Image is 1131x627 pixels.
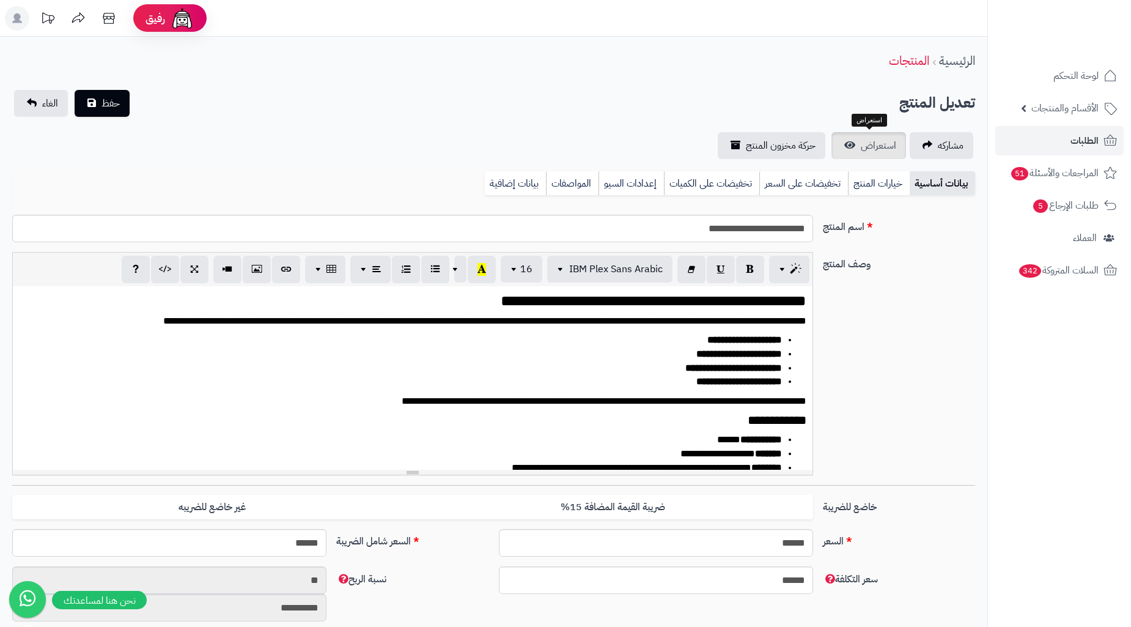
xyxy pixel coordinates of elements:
[569,262,663,276] span: IBM Plex Sans Arabic
[889,51,929,70] a: المنتجات
[861,138,896,153] span: استعراض
[1010,165,1099,182] span: المراجعات والأسئلة
[170,6,194,31] img: ai-face.png
[1053,67,1099,84] span: لوحة التحكم
[146,11,165,26] span: رفيق
[852,114,887,127] div: استعراض
[14,90,68,117] a: الغاء
[995,126,1124,155] a: الطلبات
[995,191,1124,220] a: طلبات الإرجاع5
[520,262,532,276] span: 16
[848,171,910,196] a: خيارات المنتج
[818,529,980,549] label: السعر
[899,91,975,116] h2: تعديل المنتج
[823,572,878,587] span: سعر التكلفة
[910,171,975,196] a: بيانات أساسية
[32,6,63,34] a: تحديثات المنصة
[1070,132,1099,149] span: الطلبات
[1032,197,1099,214] span: طلبات الإرجاع
[831,132,906,159] a: استعراض
[331,529,493,549] label: السعر شامل الضريبة
[1019,264,1041,278] span: 342
[501,256,542,283] button: 16
[818,215,980,234] label: اسم المنتج
[599,171,664,196] a: إعدادات السيو
[995,158,1124,188] a: المراجعات والأسئلة51
[1018,262,1099,279] span: السلات المتروكة
[1011,167,1028,180] span: 51
[12,495,413,520] label: غير خاضع للضريبه
[1048,33,1119,59] img: logo-2.png
[910,132,973,159] a: مشاركه
[1031,100,1099,117] span: الأقسام والمنتجات
[42,96,58,111] span: الغاء
[336,572,386,587] span: نسبة الربح
[101,96,120,111] span: حفظ
[939,51,975,70] a: الرئيسية
[818,495,980,514] label: خاضع للضريبة
[938,138,963,153] span: مشاركه
[746,138,816,153] span: حركة مخزون المنتج
[1073,229,1097,247] span: العملاء
[818,252,980,272] label: وصف المنتج
[995,223,1124,253] a: العملاء
[759,171,848,196] a: تخفيضات على السعر
[995,61,1124,91] a: لوحة التحكم
[75,90,130,117] button: حفظ
[485,171,546,196] a: بيانات إضافية
[664,171,759,196] a: تخفيضات على الكميات
[413,495,813,520] label: ضريبة القيمة المضافة 15%
[547,256,672,283] button: IBM Plex Sans Arabic
[995,256,1124,285] a: السلات المتروكة342
[1033,199,1048,213] span: 5
[718,132,825,159] a: حركة مخزون المنتج
[546,171,599,196] a: المواصفات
